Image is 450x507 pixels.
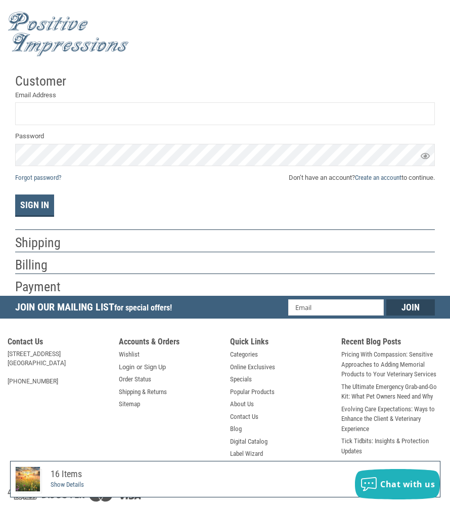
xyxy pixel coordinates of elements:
h2: Payment [15,279,74,295]
button: Sign In [15,194,54,217]
h3: $336.00 [243,471,435,487]
a: Pricing With Compassion: Sensitive Approaches to Adding Memorial Products to Your Veterinary Serv... [341,349,442,379]
a: Forgot password? [15,174,61,181]
h2: Billing [15,257,74,274]
a: Popular Products [230,387,275,397]
a: Create an account [355,174,401,181]
a: Specials [230,374,252,384]
label: Password [15,131,435,141]
a: Tick Tidbits: Insights & Protection Updates [341,436,442,456]
input: Email [288,299,384,316]
label: Email Address [15,90,435,100]
a: Shipping & Returns [119,387,167,397]
h5: Join Our Mailing List [15,296,177,322]
a: Label Wizard [230,449,263,459]
img: Positive Impressions [8,12,129,57]
h2: Shipping [15,235,74,251]
a: Sitemap [119,399,140,409]
a: Evolving Care Expectations: Ways to Enhance the Client & Veterinary Experience [341,404,442,434]
h5: Quick Links [230,337,331,349]
button: Chat with us [355,469,440,499]
a: Contact Us [230,412,258,422]
span: or [130,362,148,372]
h5: Contact Us [8,337,109,349]
a: The Ultimate Emergency Grab-and-Go Kit: What Pet Owners Need and Why [341,382,442,402]
input: Join [386,299,435,316]
h5: Recent Blog Posts [341,337,442,349]
a: Login [119,362,134,372]
span: for special offers! [114,303,172,313]
span: Chat with us [380,479,435,490]
a: Categories [230,349,258,360]
img: SYMPAW33 - Sympathy Card [16,467,40,491]
span: Don’t have an account? to continue. [289,173,435,183]
a: Digital Catalog [230,437,267,447]
h5: Accounts & Orders [119,337,220,349]
a: Online Exclusives [230,362,275,372]
a: Order Status [119,374,151,384]
h3: 16 Items [51,469,243,480]
a: Wishlist [119,349,140,360]
h2: Customer [15,73,74,90]
a: Show Details [51,481,84,488]
address: [STREET_ADDRESS] [GEOGRAPHIC_DATA] [PHONE_NUMBER] [8,349,109,386]
a: About Us [230,399,254,409]
a: Sign Up [144,362,166,372]
a: Blog [230,424,242,434]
